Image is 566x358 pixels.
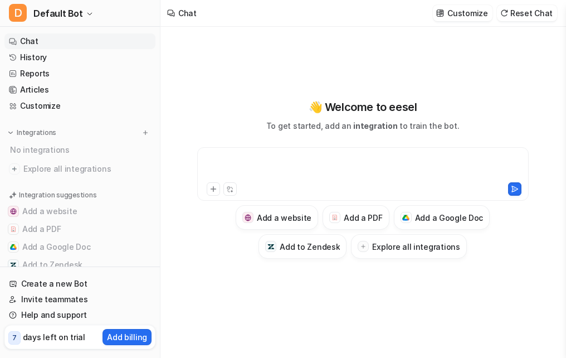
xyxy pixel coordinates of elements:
[267,243,275,250] img: Add to Zendesk
[4,98,155,114] a: Customize
[4,161,155,177] a: Explore all integrations
[394,205,490,230] button: Add a Google DocAdd a Google Doc
[17,128,56,137] p: Integrations
[23,160,151,178] span: Explore all integrations
[447,7,487,19] p: Customize
[257,212,311,224] h3: Add a website
[9,163,20,175] img: explore all integrations
[4,66,155,81] a: Reports
[236,205,318,230] button: Add a websiteAdd a website
[10,244,17,250] img: Add a Google Doc
[323,205,389,230] button: Add a PDFAdd a PDF
[245,214,252,221] img: Add a website
[4,127,60,138] button: Integrations
[309,99,417,115] p: 👋 Welcome to eesel
[353,121,397,130] span: integration
[4,276,155,292] a: Create a new Bot
[4,50,155,65] a: History
[141,129,149,137] img: menu_add.svg
[9,4,27,22] span: D
[10,208,17,215] img: Add a website
[12,333,17,343] p: 7
[258,234,347,259] button: Add to ZendeskAdd to Zendesk
[436,9,444,17] img: customize
[4,238,155,256] button: Add a Google DocAdd a Google Doc
[33,6,83,21] span: Default Bot
[331,214,339,221] img: Add a PDF
[7,129,14,137] img: expand menu
[344,212,382,224] h3: Add a PDF
[433,5,492,21] button: Customize
[4,220,155,238] button: Add a PDFAdd a PDF
[266,120,459,132] p: To get started, add an to train the bot.
[10,226,17,233] img: Add a PDF
[19,190,96,200] p: Integration suggestions
[178,7,197,19] div: Chat
[103,329,152,345] button: Add billing
[372,241,460,253] h3: Explore all integrations
[415,212,484,224] h3: Add a Google Doc
[4,202,155,220] button: Add a websiteAdd a website
[23,331,85,343] p: days left on trial
[500,9,508,17] img: reset
[351,234,466,259] button: Explore all integrations
[4,33,155,49] a: Chat
[10,262,17,268] img: Add to Zendesk
[4,82,155,98] a: Articles
[7,141,155,159] div: No integrations
[497,5,557,21] button: Reset Chat
[402,215,409,221] img: Add a Google Doc
[4,256,155,274] button: Add to ZendeskAdd to Zendesk
[4,292,155,307] a: Invite teammates
[4,307,155,323] a: Help and support
[107,331,147,343] p: Add billing
[280,241,340,253] h3: Add to Zendesk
